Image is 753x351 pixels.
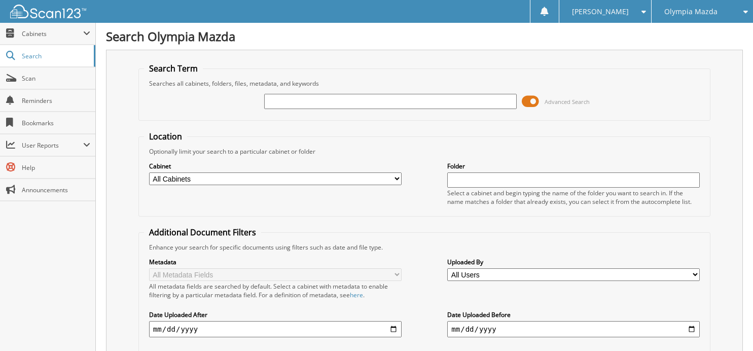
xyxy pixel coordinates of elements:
[22,141,83,150] span: User Reports
[447,189,700,206] div: Select a cabinet and begin typing the name of the folder you want to search in. If the name match...
[149,282,402,299] div: All metadata fields are searched by default. Select a cabinet with metadata to enable filtering b...
[664,9,718,15] span: Olympia Mazda
[447,258,700,266] label: Uploaded By
[144,147,705,156] div: Optionally limit your search to a particular cabinet or folder
[10,5,86,18] img: scan123-logo-white.svg
[144,243,705,252] div: Enhance your search for specific documents using filters such as date and file type.
[447,162,700,170] label: Folder
[22,96,90,105] span: Reminders
[545,98,590,106] span: Advanced Search
[149,162,402,170] label: Cabinet
[22,74,90,83] span: Scan
[149,258,402,266] label: Metadata
[144,63,203,74] legend: Search Term
[22,163,90,172] span: Help
[22,29,83,38] span: Cabinets
[447,321,700,337] input: end
[447,310,700,319] label: Date Uploaded Before
[144,79,705,88] div: Searches all cabinets, folders, files, metadata, and keywords
[350,291,363,299] a: here
[572,9,629,15] span: [PERSON_NAME]
[106,28,743,45] h1: Search Olympia Mazda
[22,52,89,60] span: Search
[144,131,187,142] legend: Location
[149,321,402,337] input: start
[149,310,402,319] label: Date Uploaded After
[144,227,261,238] legend: Additional Document Filters
[22,186,90,194] span: Announcements
[22,119,90,127] span: Bookmarks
